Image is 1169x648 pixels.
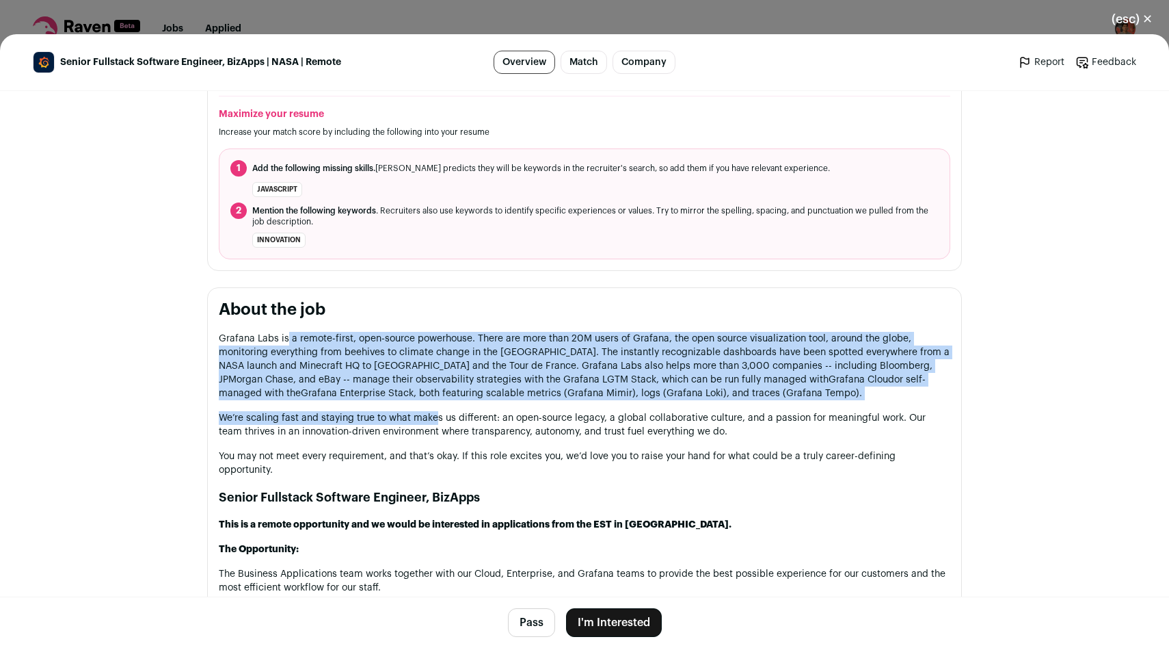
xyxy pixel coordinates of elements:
[252,205,939,227] span: . Recruiters also use keywords to identify specific experiences or values. Try to mirror the spel...
[494,51,555,74] a: Overview
[252,164,375,172] span: Add the following missing skills.
[786,389,856,398] a: Grafana Tempo
[1075,55,1136,69] a: Feedback
[301,389,414,398] a: Grafana Enterprise Stack
[613,51,675,74] a: Company
[230,203,247,219] span: 2
[219,488,950,507] h2: Senior Fullstack Software Engineer, BizApps
[252,233,306,248] li: innovation
[219,567,950,595] p: The Business Applications team works together with our Cloud, Enterprise, and Grafana teams to pr...
[219,450,950,477] p: You may not meet every requirement, and that’s okay. If this role excites you, we’d love you to r...
[508,608,555,637] button: Pass
[219,127,950,138] p: Increase your match score by including the following into your resume
[230,160,247,177] span: 1
[219,107,950,121] h2: Maximize your resume
[252,163,830,174] span: [PERSON_NAME] predicts they will be keywords in the recruiter's search, so add them if you have r...
[219,332,950,400] p: Grafana Labs is a remote-first, open-source powerhouse. There are more than 20M users of Grafana,...
[1095,4,1169,34] button: Close modal
[667,389,723,398] a: Grafana Loki
[219,411,950,439] p: We’re scaling fast and staying true to what makes us different: an open-source legacy, a global c...
[829,375,894,385] a: Grafana Cloud
[561,51,607,74] a: Match
[33,52,54,73] img: 21f8108c1379f438a9e437655320112b65e2fa2a1e81b6a9fc793ac4adf17025.jpg
[567,389,632,398] a: Grafana Mimir
[219,545,299,554] strong: The Opportunity:
[219,520,731,530] strong: This is a remote opportunity and we would be interested in applications from the EST in [GEOGRAPH...
[1018,55,1064,69] a: Report
[252,182,302,197] li: Javascript
[60,55,341,69] span: Senior Fullstack Software Engineer, BizApps | NASA | Remote
[252,207,376,215] span: Mention the following keywords
[219,299,950,321] h2: About the job
[566,608,662,637] button: I'm Interested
